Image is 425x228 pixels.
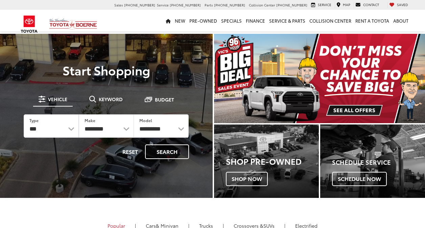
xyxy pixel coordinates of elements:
a: Map [335,2,352,8]
a: Shop Pre-Owned Shop Now [214,124,319,198]
a: Service & Parts: Opens in a new tab [267,10,307,31]
span: [PHONE_NUMBER] [276,2,307,7]
a: Schedule Service Schedule Now [320,124,425,198]
span: Service [318,2,331,7]
a: My Saved Vehicles [387,2,410,8]
span: Map [343,2,350,7]
img: Toyota [17,13,42,35]
a: Service [309,2,333,8]
span: [PHONE_NUMBER] [214,2,245,7]
button: Reset [117,144,144,159]
a: Pre-Owned [187,10,219,31]
a: Contact [354,2,381,8]
a: Home [164,10,173,31]
button: Search [145,144,189,159]
a: Collision Center [307,10,353,31]
img: Vic Vaughan Toyota of Boerne [49,18,97,30]
span: Collision Center [249,2,275,7]
span: Vehicle [48,97,67,101]
p: Start Shopping [14,63,198,77]
span: [PHONE_NUMBER] [124,2,155,7]
span: Schedule Now [332,172,387,186]
div: Toyota [320,124,425,198]
a: New [173,10,187,31]
span: Service [157,2,169,7]
span: Contact [363,2,379,7]
h3: Shop Pre-Owned [226,157,319,165]
span: [PHONE_NUMBER] [170,2,201,7]
h4: Schedule Service [332,159,425,166]
span: Keyword [99,97,123,101]
a: Rent a Toyota [353,10,391,31]
label: Make [85,117,95,123]
label: Type [29,117,39,123]
span: Sales [114,2,123,7]
span: Shop Now [226,172,268,186]
a: Finance [244,10,267,31]
span: Saved [397,2,408,7]
label: Model [139,117,152,123]
a: Specials [219,10,244,31]
div: Toyota [214,124,319,198]
a: About [391,10,410,31]
span: Budget [155,97,174,102]
span: Parts [205,2,213,7]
